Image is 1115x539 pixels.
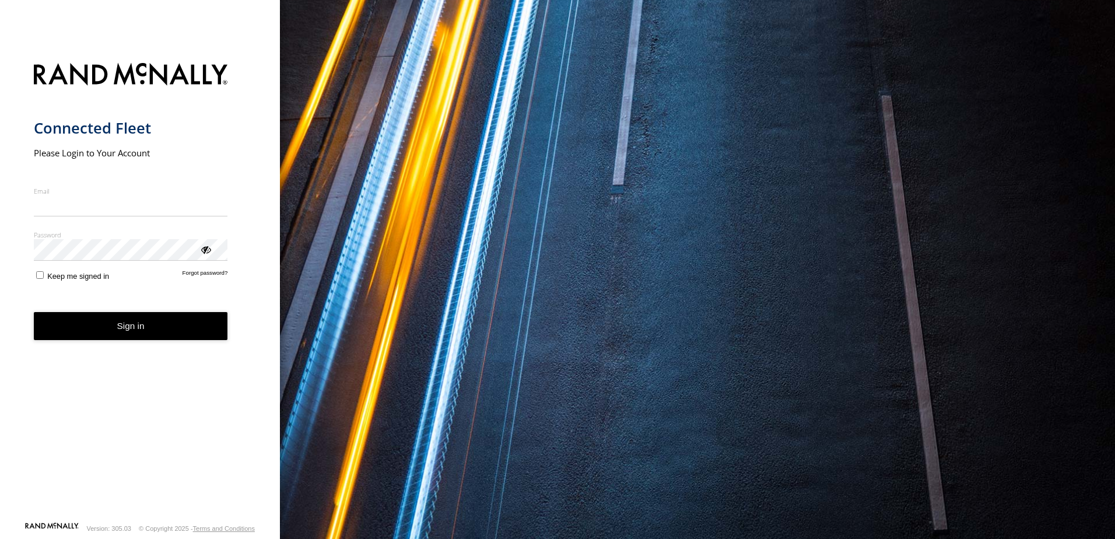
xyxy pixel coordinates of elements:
[199,243,211,255] div: ViewPassword
[25,523,79,534] a: Visit our Website
[34,147,228,159] h2: Please Login to Your Account
[34,312,228,341] button: Sign in
[183,269,228,281] a: Forgot password?
[193,525,255,532] a: Terms and Conditions
[87,525,131,532] div: Version: 305.03
[34,118,228,138] h1: Connected Fleet
[139,525,255,532] div: © Copyright 2025 -
[34,56,247,521] form: main
[34,230,228,239] label: Password
[34,187,228,195] label: Email
[34,61,228,90] img: Rand McNally
[36,271,44,279] input: Keep me signed in
[47,272,109,281] span: Keep me signed in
